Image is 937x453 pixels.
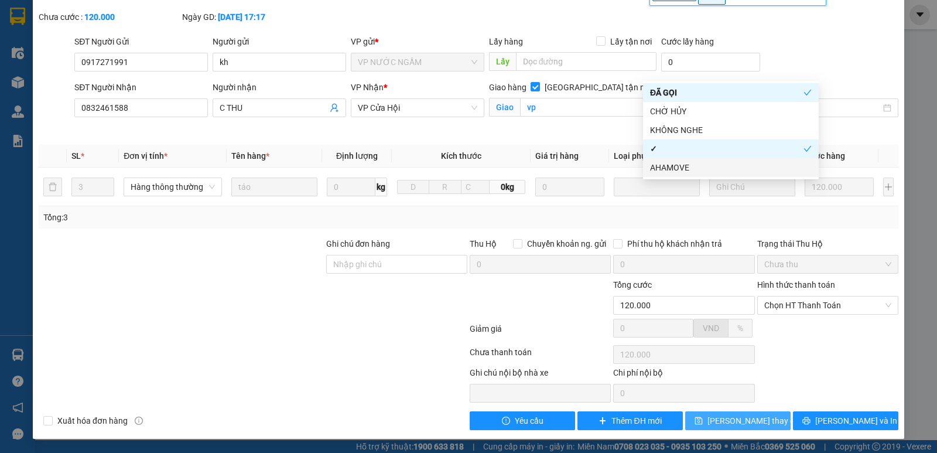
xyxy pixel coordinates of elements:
[351,83,384,92] span: VP Nhận
[470,366,611,384] div: Ghi chú nội bộ nhà xe
[336,151,378,161] span: Định lượng
[709,178,795,196] input: Ghi Chú
[643,158,819,177] div: AHAMOVE
[650,142,803,155] div: ✓
[351,35,484,48] div: VP gửi
[577,411,683,430] button: plusThêm ĐH mới
[540,81,656,94] span: [GEOGRAPHIC_DATA] tận nơi
[803,88,812,97] span: check
[703,323,719,333] span: VND
[613,280,652,289] span: Tổng cước
[74,81,208,94] div: SĐT Người Nhận
[661,37,714,46] label: Cước lấy hàng
[489,98,520,117] span: Giao
[522,237,611,250] span: Chuyển khoản ng. gửi
[805,151,845,161] span: Cước hàng
[707,414,801,427] span: [PERSON_NAME] thay đổi
[326,239,391,248] label: Ghi chú đơn hàng
[803,145,812,153] span: check
[468,346,612,366] div: Chưa thanh toán
[643,121,819,139] div: KHÔNG NGHE
[606,35,656,48] span: Lấy tận nơi
[643,102,819,121] div: CHỜ HỦY
[231,178,317,196] input: VD: Bàn, Ghế
[429,180,461,194] input: R
[883,178,894,196] button: plus
[441,151,481,161] span: Kích thước
[490,180,525,194] span: 0kg
[489,83,526,92] span: Giao hàng
[757,237,898,250] div: Trạng thái Thu Hộ
[805,178,874,196] input: 0
[218,12,265,22] b: [DATE] 17:17
[213,35,346,48] div: Người gửi
[515,414,543,427] span: Yêu cầu
[39,11,180,23] div: Chưa cước :
[609,145,705,168] th: Loại phụ phí
[793,411,898,430] button: printer[PERSON_NAME] và In
[695,417,703,426] span: save
[520,98,657,117] input: Giao tận nơi
[611,414,661,427] span: Thêm ĐH mới
[535,151,579,161] span: Giá trị hàng
[53,414,132,427] span: Xuất hóa đơn hàng
[643,83,819,102] div: ĐÃ GỌI
[131,178,215,196] span: Hàng thông thường
[650,161,812,174] div: AHAMOVE
[650,105,812,118] div: CHỜ HỦY
[182,11,323,23] div: Ngày GD:
[470,239,497,248] span: Thu Hộ
[802,417,811,426] span: printer
[650,86,803,99] div: ĐÃ GỌI
[358,99,477,117] span: VP Cửa Hội
[231,151,269,161] span: Tên hàng
[468,322,612,343] div: Giảm giá
[71,151,81,161] span: SL
[124,151,167,161] span: Đơn vị tính
[643,139,819,158] div: ✓
[358,53,477,71] span: VP NƯỚC NGẦM
[685,411,791,430] button: save[PERSON_NAME] thay đổi
[661,53,760,71] input: Cước lấy hàng
[764,297,891,314] span: Chọn HT Thanh Toán
[135,417,143,425] span: info-circle
[502,417,510,426] span: exclamation-circle
[757,280,835,289] label: Hình thức thanh toán
[489,37,523,46] span: Lấy hàng
[489,52,516,71] span: Lấy
[74,35,208,48] div: SĐT Người Gửi
[43,178,62,196] button: delete
[461,180,490,194] input: C
[737,323,743,333] span: %
[535,178,604,196] input: 0
[599,417,607,426] span: plus
[650,124,812,137] div: KHÔNG NGHE
[470,411,575,430] button: exclamation-circleYêu cầu
[516,52,657,71] input: Dọc đường
[326,255,467,274] input: Ghi chú đơn hàng
[213,81,346,94] div: Người nhận
[375,178,387,196] span: kg
[623,237,727,250] span: Phí thu hộ khách nhận trả
[330,103,339,113] span: user-add
[772,101,881,114] input: Ngày giao
[397,180,429,194] input: D
[43,211,363,224] div: Tổng: 3
[764,256,891,273] span: Chưa thu
[815,414,897,427] span: [PERSON_NAME] và In
[613,366,754,384] div: Chi phí nội bộ
[84,12,115,22] b: 120.000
